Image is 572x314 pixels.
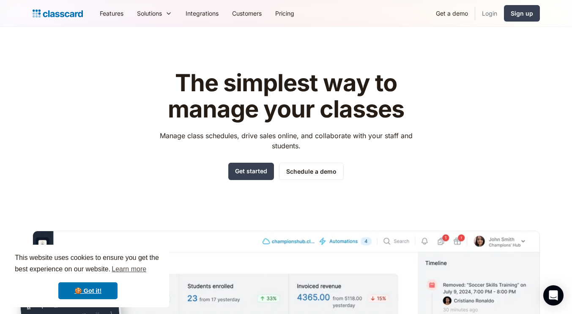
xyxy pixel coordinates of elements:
a: home [33,8,83,19]
a: Get started [228,163,274,180]
div: cookieconsent [7,245,169,307]
h1: The simplest way to manage your classes [152,70,420,122]
a: Features [93,4,130,23]
a: Pricing [268,4,301,23]
div: Solutions [137,9,162,18]
div: Sign up [511,9,533,18]
span: This website uses cookies to ensure you get the best experience on our website. [15,253,161,276]
a: Login [475,4,504,23]
a: Get a demo [429,4,475,23]
a: Customers [225,4,268,23]
div: Solutions [130,4,179,23]
a: learn more about cookies [110,263,148,276]
div: Open Intercom Messenger [543,285,564,306]
a: Schedule a demo [279,163,344,180]
a: dismiss cookie message [58,282,118,299]
a: Sign up [504,5,540,22]
p: Manage class schedules, drive sales online, and collaborate with your staff and students. [152,131,420,151]
a: Integrations [179,4,225,23]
